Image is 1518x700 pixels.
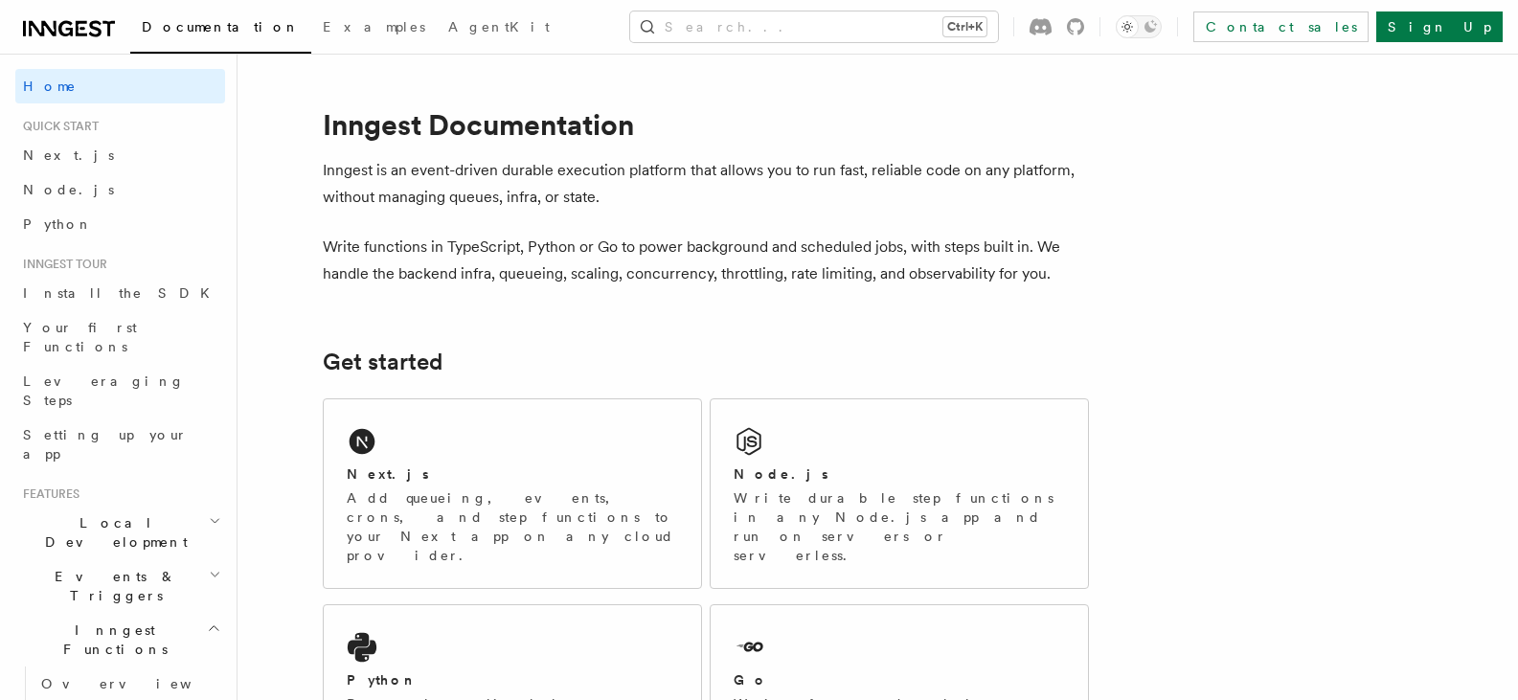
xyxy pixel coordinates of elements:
[734,670,768,689] h2: Go
[1116,15,1162,38] button: Toggle dark mode
[448,19,550,34] span: AgentKit
[15,364,225,418] a: Leveraging Steps
[23,77,77,96] span: Home
[347,464,429,484] h2: Next.js
[15,310,225,364] a: Your first Functions
[323,349,442,375] a: Get started
[15,613,225,666] button: Inngest Functions
[15,172,225,207] a: Node.js
[15,486,79,502] span: Features
[323,107,1089,142] h1: Inngest Documentation
[23,320,137,354] span: Your first Functions
[311,6,437,52] a: Examples
[23,182,114,197] span: Node.js
[15,119,99,134] span: Quick start
[15,69,225,103] a: Home
[23,427,188,462] span: Setting up your app
[734,464,828,484] h2: Node.js
[23,373,185,408] span: Leveraging Steps
[15,418,225,471] a: Setting up your app
[630,11,998,42] button: Search...Ctrl+K
[323,234,1089,287] p: Write functions in TypeScript, Python or Go to power background and scheduled jobs, with steps bu...
[15,506,225,559] button: Local Development
[23,147,114,163] span: Next.js
[15,567,209,605] span: Events & Triggers
[130,6,311,54] a: Documentation
[347,488,678,565] p: Add queueing, events, crons, and step functions to your Next app on any cloud provider.
[23,216,93,232] span: Python
[323,398,702,589] a: Next.jsAdd queueing, events, crons, and step functions to your Next app on any cloud provider.
[15,621,207,659] span: Inngest Functions
[41,676,238,691] span: Overview
[347,670,418,689] h2: Python
[323,157,1089,211] p: Inngest is an event-driven durable execution platform that allows you to run fast, reliable code ...
[15,207,225,241] a: Python
[1193,11,1369,42] a: Contact sales
[1376,11,1503,42] a: Sign Up
[15,138,225,172] a: Next.js
[15,257,107,272] span: Inngest tour
[15,276,225,310] a: Install the SDK
[15,559,225,613] button: Events & Triggers
[23,285,221,301] span: Install the SDK
[710,398,1089,589] a: Node.jsWrite durable step functions in any Node.js app and run on servers or serverless.
[142,19,300,34] span: Documentation
[734,488,1065,565] p: Write durable step functions in any Node.js app and run on servers or serverless.
[323,19,425,34] span: Examples
[943,17,986,36] kbd: Ctrl+K
[15,513,209,552] span: Local Development
[437,6,561,52] a: AgentKit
